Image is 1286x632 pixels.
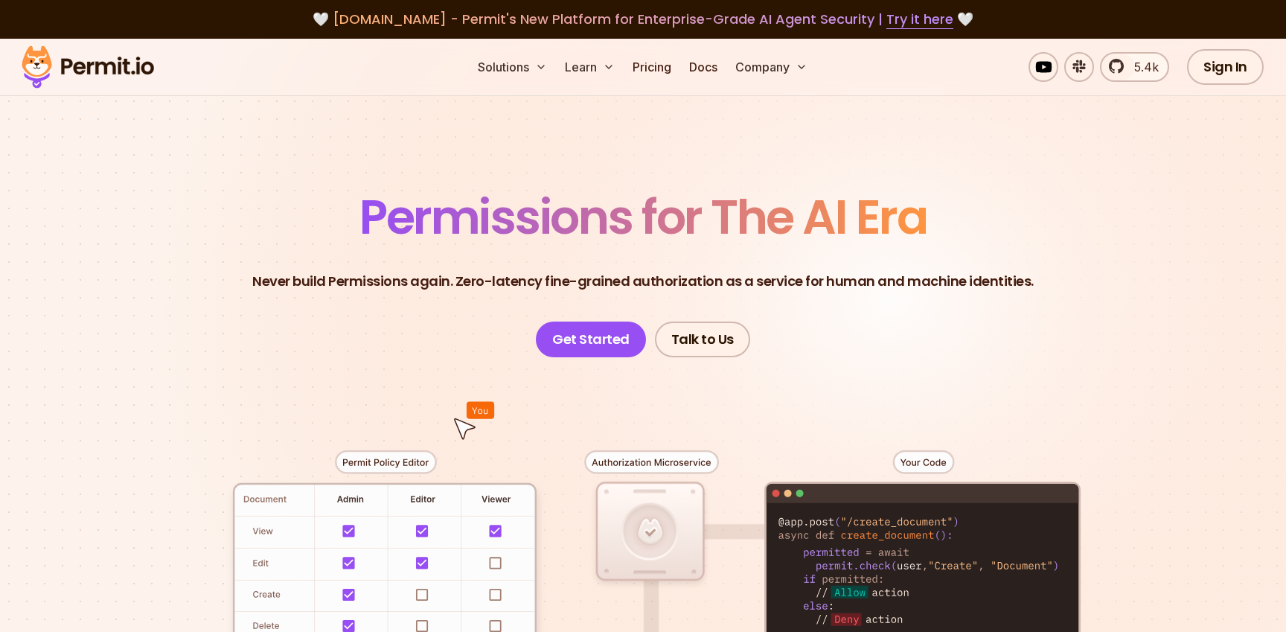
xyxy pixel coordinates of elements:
span: Permissions for The AI Era [359,184,927,250]
div: 🤍 🤍 [36,9,1250,30]
button: Company [729,52,813,82]
a: Get Started [536,322,646,357]
a: Pricing [627,52,677,82]
a: 5.4k [1100,52,1169,82]
a: Talk to Us [655,322,750,357]
img: Permit logo [15,42,161,92]
a: Try it here [886,10,953,29]
button: Solutions [472,52,553,82]
a: Sign In [1187,49,1264,85]
p: Never build Permissions again. Zero-latency fine-grained authorization as a service for human and... [252,271,1034,292]
span: [DOMAIN_NAME] - Permit's New Platform for Enterprise-Grade AI Agent Security | [333,10,953,28]
span: 5.4k [1125,58,1159,76]
button: Learn [559,52,621,82]
a: Docs [683,52,723,82]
